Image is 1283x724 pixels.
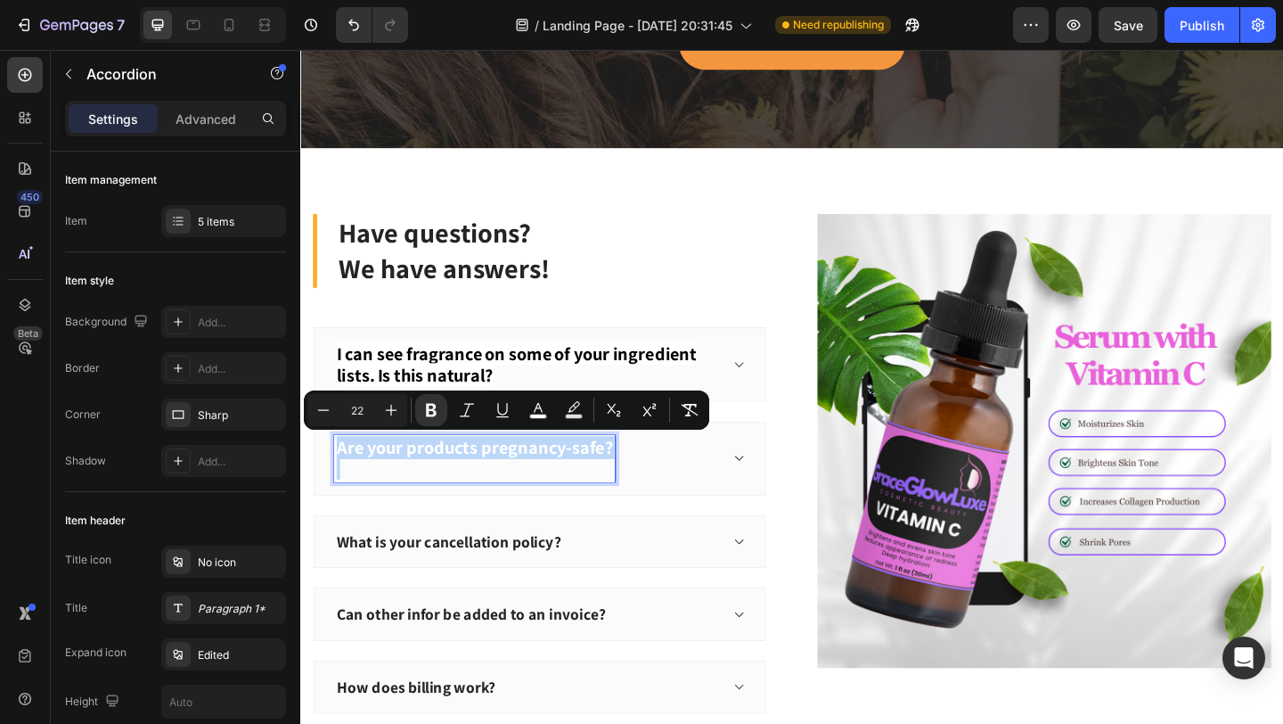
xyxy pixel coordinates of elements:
div: Item [65,213,87,229]
div: Undo/Redo [336,7,408,43]
p: How does billing work? [39,682,212,704]
p: 7 [117,14,125,36]
div: 450 [17,190,43,204]
div: Background [65,310,151,334]
div: Title icon [65,552,111,568]
img: Alt Image [562,178,1056,672]
div: Title [65,600,87,616]
div: Border [65,360,100,376]
div: 5 items [198,214,282,230]
div: Beta [13,326,43,341]
p: Accordion [86,63,238,85]
p: Advanced [176,110,236,128]
button: 7 [7,7,133,43]
input: Auto [162,686,285,718]
div: Corner [65,407,101,423]
div: Publish [1180,16,1224,35]
div: Item management [65,172,157,188]
div: Item style [65,273,114,289]
div: Shadow [65,453,106,469]
div: Add... [198,454,282,470]
button: Save [1099,7,1157,43]
div: Rich Text Editor. Editing area: main [37,679,215,707]
span: Landing Page - [DATE] 20:31:45 [543,16,732,35]
div: Editor contextual toolbar [304,391,709,430]
span: Save [1114,18,1143,33]
span: / [535,16,539,35]
div: Height [65,690,123,714]
div: Add... [198,315,282,331]
div: Paragraph 1* [198,601,282,617]
div: Edited [198,647,282,663]
div: Expand icon [65,645,127,661]
p: Settings [88,110,138,128]
div: Open Intercom Messenger [1222,637,1265,679]
div: Add... [198,361,282,377]
div: Item header [65,513,126,529]
button: Publish [1165,7,1239,43]
div: Sharp [198,407,282,424]
div: No icon [198,555,282,571]
span: Need republishing [793,17,884,33]
iframe: Design area [300,50,1283,724]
